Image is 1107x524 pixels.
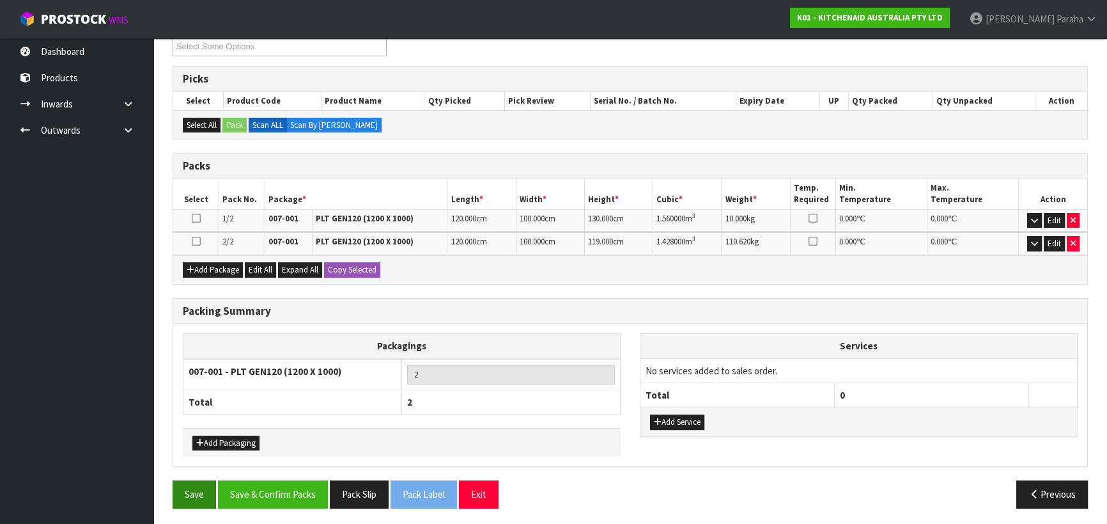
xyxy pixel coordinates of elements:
[836,209,927,232] td: ℃
[692,235,695,243] sup: 3
[505,92,591,110] th: Pick Review
[173,179,219,209] th: Select
[927,209,1019,232] td: ℃
[183,334,621,359] th: Packagings
[41,11,106,28] span: ProStock
[584,209,653,232] td: cm
[839,213,856,224] span: 0.000
[447,232,516,255] td: cm
[819,92,848,110] th: UP
[268,236,298,247] strong: 007-001
[790,179,836,209] th: Temp. Required
[640,334,1077,358] th: Services
[219,179,265,209] th: Pack No.
[407,396,412,408] span: 2
[725,236,750,247] span: 110.620
[109,14,128,26] small: WMS
[316,213,414,224] strong: PLT GEN120 (1200 X 1000)
[839,236,856,247] span: 0.000
[19,11,35,27] img: cube-alt.png
[931,236,948,247] span: 0.000
[1016,480,1088,508] button: Previous
[223,92,321,110] th: Product Code
[927,179,1019,209] th: Max. Temperature
[722,209,790,232] td: kg
[933,92,1035,110] th: Qty Unpacked
[183,118,221,133] button: Select All
[848,92,933,110] th: Qty Packed
[183,160,1078,172] h3: Packs
[173,10,1088,518] span: Pack
[653,232,722,255] td: m
[986,13,1055,25] span: [PERSON_NAME]
[451,236,476,247] span: 120.000
[736,92,819,110] th: Expiry Date
[447,179,516,209] th: Length
[516,209,584,232] td: cm
[692,212,695,220] sup: 3
[640,383,835,408] th: Total
[222,236,233,247] span: 2/2
[650,415,704,430] button: Add Service
[584,179,653,209] th: Height
[424,92,505,110] th: Qty Picked
[173,480,216,508] button: Save
[330,480,389,508] button: Pack Slip
[218,480,328,508] button: Save & Confirm Packs
[286,118,382,133] label: Scan By [PERSON_NAME]
[183,390,402,414] th: Total
[516,179,584,209] th: Width
[640,358,1077,383] td: No services added to sales order.
[189,365,341,377] strong: 007-001 - PLT GEN120 (1200 X 1000)
[520,236,545,247] span: 100.000
[591,92,736,110] th: Serial No. / Batch No.
[1044,236,1065,251] button: Edit
[836,232,927,255] td: ℃
[183,262,243,278] button: Add Package
[588,213,613,224] span: 130.000
[245,262,276,278] button: Edit All
[447,209,516,232] td: cm
[321,92,424,110] th: Product Name
[183,73,1078,85] h3: Picks
[1035,92,1087,110] th: Action
[931,213,948,224] span: 0.000
[797,12,943,23] strong: K01 - KITCHENAID AUSTRALIA PTY LTD
[656,213,685,224] span: 1.560000
[173,92,223,110] th: Select
[840,389,845,401] span: 0
[653,179,722,209] th: Cubic
[790,8,950,28] a: K01 - KITCHENAID AUSTRALIA PTY LTD
[192,436,259,451] button: Add Packaging
[927,232,1019,255] td: ℃
[282,264,318,275] span: Expand All
[588,236,613,247] span: 119.000
[1044,213,1065,228] button: Edit
[278,262,322,278] button: Expand All
[653,209,722,232] td: m
[316,236,414,247] strong: PLT GEN120 (1200 X 1000)
[451,213,476,224] span: 120.000
[391,480,457,508] button: Pack Label
[249,118,287,133] label: Scan ALL
[722,232,790,255] td: kg
[516,232,584,255] td: cm
[265,179,447,209] th: Package
[584,232,653,255] td: cm
[725,213,746,224] span: 10.000
[722,179,790,209] th: Weight
[836,179,927,209] th: Min. Temperature
[459,480,499,508] button: Exit
[222,118,247,133] button: Pack
[183,305,1078,317] h3: Packing Summary
[268,213,298,224] strong: 007-001
[222,213,233,224] span: 1/2
[324,262,380,278] button: Copy Selected
[656,236,685,247] span: 1.428000
[1057,13,1083,25] span: Paraha
[520,213,545,224] span: 100.000
[1019,179,1087,209] th: Action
